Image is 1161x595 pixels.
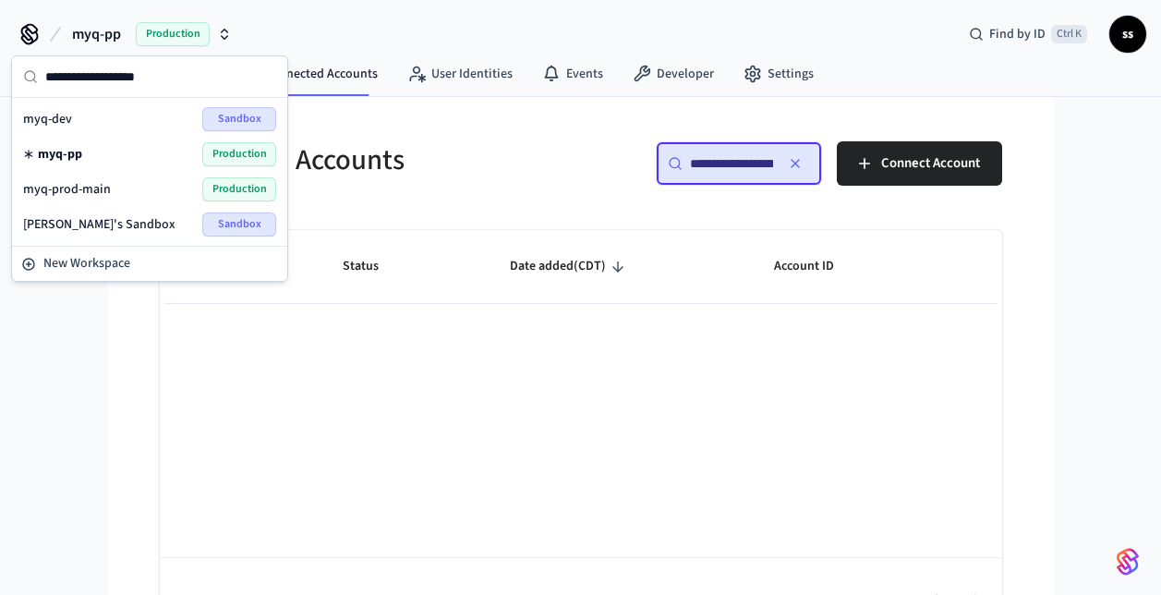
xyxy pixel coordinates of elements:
[38,145,82,164] span: myq-pp
[136,22,210,46] span: Production
[954,18,1102,51] div: Find by IDCtrl K
[527,57,618,91] a: Events
[881,152,980,176] span: Connect Account
[14,249,285,279] button: New Workspace
[43,254,130,273] span: New Workspace
[225,57,393,91] a: Connected Accounts
[837,141,1002,186] button: Connect Account
[202,177,276,201] span: Production
[774,252,858,281] span: Account ID
[12,98,287,246] div: Suggestions
[160,230,1002,304] table: sticky table
[202,107,276,131] span: Sandbox
[393,57,527,91] a: User Identities
[989,25,1046,43] span: Find by ID
[618,57,729,91] a: Developer
[1111,18,1144,51] span: ss
[72,23,121,45] span: myq-pp
[202,212,276,237] span: Sandbox
[23,110,72,128] span: myq-dev
[510,252,630,281] span: Date added(CDT)
[23,215,175,234] span: [PERSON_NAME]'s Sandbox
[1117,547,1139,577] img: SeamLogoGradient.69752ec5.svg
[1051,25,1087,43] span: Ctrl K
[23,180,111,199] span: myq-prod-main
[202,142,276,166] span: Production
[343,252,403,281] span: Status
[1109,16,1146,53] button: ss
[729,57,828,91] a: Settings
[160,141,570,179] h5: Connected Accounts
